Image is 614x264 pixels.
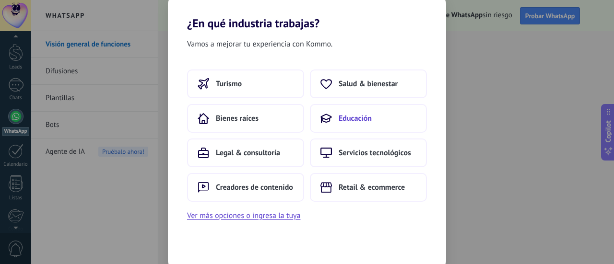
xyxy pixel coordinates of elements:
span: Vamos a mejorar tu experiencia con Kommo. [187,38,332,50]
button: Legal & consultoría [187,138,304,167]
span: Educación [339,114,372,123]
span: Creadores de contenido [216,183,293,192]
span: Turismo [216,79,242,89]
span: Legal & consultoría [216,148,280,158]
span: Retail & ecommerce [339,183,405,192]
button: Turismo [187,69,304,98]
span: Bienes raíces [216,114,259,123]
button: Salud & bienestar [310,69,427,98]
span: Servicios tecnológicos [339,148,411,158]
button: Educación [310,104,427,133]
button: Retail & ecommerce [310,173,427,202]
button: Bienes raíces [187,104,304,133]
button: Servicios tecnológicos [310,138,427,167]
button: Creadores de contenido [187,173,304,202]
span: Salud & bienestar [339,79,398,89]
button: Ver más opciones o ingresa la tuya [187,209,300,222]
